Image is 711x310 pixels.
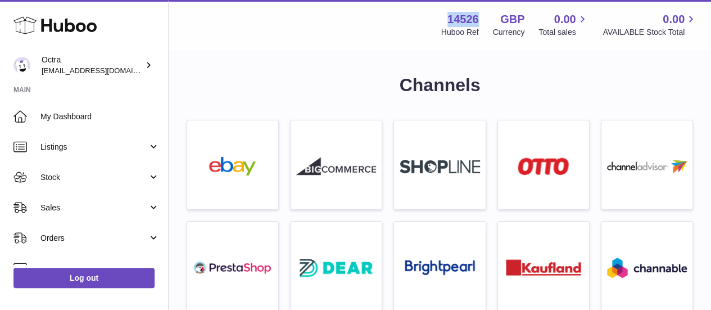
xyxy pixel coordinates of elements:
[187,73,693,97] h1: Channels
[42,66,165,75] span: [EMAIL_ADDRESS][DOMAIN_NAME]
[441,27,479,38] div: Huboo Ref
[554,12,576,27] span: 0.00
[193,227,273,305] a: roseta-prestashop
[296,227,376,305] a: roseta-dear
[13,268,155,288] a: Log out
[193,126,273,204] a: ebay
[538,27,588,38] span: Total sales
[607,126,687,204] a: roseta-channel-advisor
[296,126,376,204] a: roseta-bigcommerce
[518,158,569,175] img: roseta-otto
[504,126,583,204] a: roseta-otto
[193,258,273,277] img: roseta-prestashop
[400,227,479,305] a: roseta-brightpearl
[40,233,148,244] span: Orders
[506,259,581,276] img: roseta-kaufland
[607,160,687,173] img: roseta-channel-advisor
[13,57,30,74] img: internalAdmin-14526@internal.huboo.com
[447,12,479,27] strong: 14526
[504,227,583,305] a: roseta-kaufland
[40,142,148,152] span: Listings
[607,258,687,278] img: roseta-channable
[500,12,524,27] strong: GBP
[538,12,588,38] a: 0.00 Total sales
[42,55,143,76] div: Octra
[40,111,160,122] span: My Dashboard
[603,12,698,38] a: 0.00 AVAILABLE Stock Total
[493,27,525,38] div: Currency
[400,126,479,204] a: roseta-shopline
[405,260,475,276] img: roseta-brightpearl
[400,160,479,173] img: roseta-shopline
[296,255,376,280] img: roseta-dear
[193,157,273,176] img: ebay
[296,157,376,176] img: roseta-bigcommerce
[40,172,148,183] span: Stock
[663,12,685,27] span: 0.00
[40,263,160,274] span: Usage
[607,227,687,305] a: roseta-channable
[603,27,698,38] span: AVAILABLE Stock Total
[40,203,148,213] span: Sales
